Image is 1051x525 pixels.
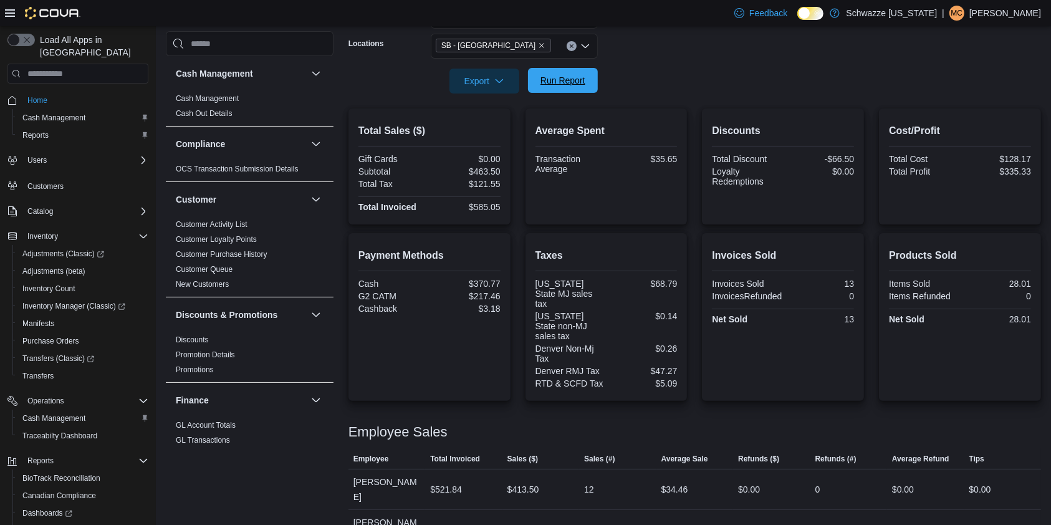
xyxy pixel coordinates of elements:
[535,279,604,309] div: [US_STATE] State MJ sales tax
[17,368,148,383] span: Transfers
[2,392,153,410] button: Operations
[892,454,949,464] span: Average Refund
[176,235,257,244] a: Customer Loyalty Points
[432,154,501,164] div: $0.00
[430,454,480,464] span: Total Invoiced
[12,427,153,445] button: Traceabilty Dashboard
[535,123,678,138] h2: Average Spent
[17,110,148,125] span: Cash Management
[815,454,857,464] span: Refunds (#)
[176,350,235,360] span: Promotion Details
[787,291,854,301] div: 0
[176,250,267,259] a: Customer Purchase History
[309,66,324,81] button: Cash Management
[358,279,427,289] div: Cash
[17,281,80,296] a: Inventory Count
[12,315,153,332] button: Manifests
[738,454,779,464] span: Refunds ($)
[12,504,153,522] a: Dashboards
[661,482,688,497] div: $34.46
[12,245,153,262] a: Adjustments (Classic)
[309,307,324,322] button: Discounts & Promotions
[27,456,54,466] span: Reports
[712,314,747,324] strong: Net Sold
[176,420,236,430] span: GL Account Totals
[432,291,501,301] div: $217.46
[889,248,1031,263] h2: Products Sold
[17,316,148,331] span: Manifests
[176,435,230,445] span: GL Transactions
[22,393,148,408] span: Operations
[962,291,1031,301] div: 0
[889,154,957,164] div: Total Cost
[176,234,257,244] span: Customer Loyalty Points
[608,378,677,388] div: $5.09
[17,128,148,143] span: Reports
[17,428,102,443] a: Traceabilty Dashboard
[12,487,153,504] button: Canadian Compliance
[528,68,598,93] button: Run Report
[353,454,389,464] span: Employee
[567,41,577,51] button: Clear input
[22,179,69,194] a: Customers
[348,470,425,509] div: [PERSON_NAME]
[22,93,52,108] a: Home
[22,473,100,483] span: BioTrack Reconciliation
[27,231,58,241] span: Inventory
[17,316,59,331] a: Manifests
[2,203,153,220] button: Catalog
[797,20,798,21] span: Dark Mode
[17,351,99,366] a: Transfers (Classic)
[962,279,1031,289] div: 28.01
[962,166,1031,176] div: $335.33
[969,6,1041,21] p: [PERSON_NAME]
[22,92,148,108] span: Home
[436,39,551,52] span: SB - Highlands
[535,344,604,364] div: Denver Non-Mj Tax
[17,334,84,349] a: Purchase Orders
[27,155,47,165] span: Users
[176,264,233,274] span: Customer Queue
[22,229,148,244] span: Inventory
[22,178,148,193] span: Customers
[17,299,130,314] a: Inventory Manager (Classic)
[166,217,334,297] div: Customer
[12,262,153,280] button: Adjustments (beta)
[22,336,79,346] span: Purchase Orders
[176,67,253,80] h3: Cash Management
[27,181,64,191] span: Customers
[176,280,229,289] a: New Customers
[889,279,957,289] div: Items Sold
[2,452,153,470] button: Reports
[507,454,538,464] span: Sales ($)
[608,344,677,354] div: $0.26
[176,193,216,206] h3: Customer
[22,266,85,276] span: Adjustments (beta)
[457,69,512,94] span: Export
[661,454,708,464] span: Average Sale
[17,471,105,486] a: BioTrack Reconciliation
[785,314,854,324] div: 13
[176,94,239,104] span: Cash Management
[608,366,677,376] div: $47.27
[608,311,677,321] div: $0.14
[17,110,90,125] a: Cash Management
[12,297,153,315] a: Inventory Manager (Classic)
[176,109,233,118] a: Cash Out Details
[358,304,427,314] div: Cashback
[22,229,63,244] button: Inventory
[17,411,148,426] span: Cash Management
[25,7,80,19] img: Cova
[22,204,58,219] button: Catalog
[430,482,462,497] div: $521.84
[12,470,153,487] button: BioTrack Reconciliation
[176,165,299,173] a: OCS Transaction Submission Details
[17,299,148,314] span: Inventory Manager (Classic)
[166,91,334,126] div: Cash Management
[584,482,594,497] div: 12
[22,453,59,468] button: Reports
[17,334,148,349] span: Purchase Orders
[432,202,501,212] div: $585.05
[432,179,501,189] div: $121.55
[2,176,153,195] button: Customers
